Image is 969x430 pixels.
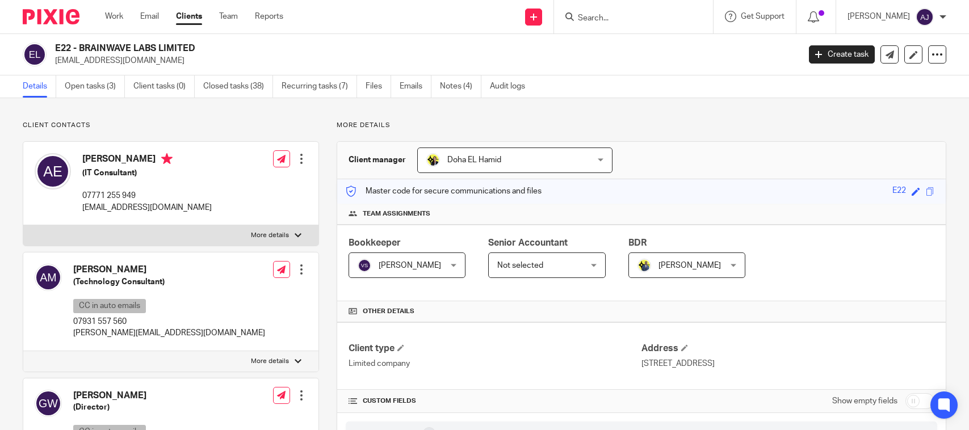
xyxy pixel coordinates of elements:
[35,264,62,291] img: svg%3E
[55,55,792,66] p: [EMAIL_ADDRESS][DOMAIN_NAME]
[346,186,542,197] p: Master code for secure communications and files
[219,11,238,22] a: Team
[349,238,401,247] span: Bookkeeper
[82,202,212,213] p: [EMAIL_ADDRESS][DOMAIN_NAME]
[203,75,273,98] a: Closed tasks (38)
[35,390,62,417] img: svg%3E
[641,358,934,369] p: [STREET_ADDRESS]
[916,8,934,26] img: svg%3E
[140,11,159,22] a: Email
[73,316,265,327] p: 07931 557 560
[658,262,721,269] span: [PERSON_NAME]
[497,262,543,269] span: Not selected
[255,11,283,22] a: Reports
[161,153,173,165] i: Primary
[832,395,897,407] label: Show empty fields
[73,402,203,413] h5: (Director)
[35,153,71,189] img: svg%3E
[892,185,906,198] div: E22
[641,343,934,355] h4: Address
[349,397,641,406] h4: CUSTOM FIELDS
[23,121,319,130] p: Client contacts
[358,259,371,272] img: svg%3E
[637,259,651,272] img: Dennis-Starbridge.jpg
[73,390,203,402] h4: [PERSON_NAME]
[379,262,441,269] span: [PERSON_NAME]
[176,11,202,22] a: Clients
[490,75,534,98] a: Audit logs
[426,153,440,167] img: Doha-Starbridge.jpg
[105,11,123,22] a: Work
[848,11,910,22] p: [PERSON_NAME]
[363,209,430,218] span: Team assignments
[809,45,875,64] a: Create task
[363,307,414,316] span: Other details
[73,299,146,313] p: CC in auto emails
[447,156,501,164] span: Doha EL Hamid
[282,75,357,98] a: Recurring tasks (7)
[251,231,289,240] p: More details
[82,190,212,201] p: 07771 255 949
[349,154,406,166] h3: Client manager
[628,238,647,247] span: BDR
[741,12,785,20] span: Get Support
[82,167,212,179] h5: (IT Consultant)
[349,343,641,355] h4: Client type
[349,358,641,369] p: Limited company
[400,75,431,98] a: Emails
[488,238,568,247] span: Senior Accountant
[55,43,644,54] h2: E22 - BRAINWAVE LABS LIMITED
[65,75,125,98] a: Open tasks (3)
[82,153,212,167] h4: [PERSON_NAME]
[73,276,265,288] h5: (Technology Consultant)
[133,75,195,98] a: Client tasks (0)
[23,75,56,98] a: Details
[337,121,946,130] p: More details
[440,75,481,98] a: Notes (4)
[23,9,79,24] img: Pixie
[251,357,289,366] p: More details
[366,75,391,98] a: Files
[23,43,47,66] img: svg%3E
[73,327,265,339] p: [PERSON_NAME][EMAIL_ADDRESS][DOMAIN_NAME]
[577,14,679,24] input: Search
[73,264,265,276] h4: [PERSON_NAME]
